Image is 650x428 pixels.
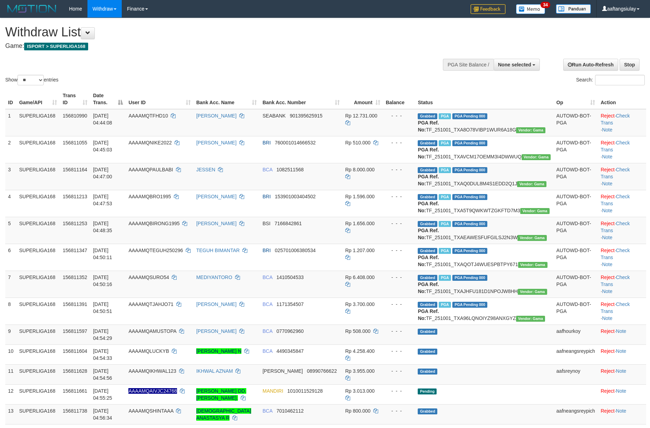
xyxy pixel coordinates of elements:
span: 156810990 [63,113,87,119]
td: SUPERLIGA168 [16,298,60,324]
span: Vendor URL: https://trx31.1velocity.biz [516,316,545,322]
span: Grabbed [418,275,437,281]
td: · [598,344,646,364]
th: Bank Acc. Number: activate to sort column ascending [260,89,342,109]
span: Grabbed [418,329,437,335]
span: Copy 0770962960 to clipboard [276,328,304,334]
span: [DATE] 04:54:29 [93,328,112,341]
th: Op: activate to sort column ascending [553,89,598,109]
span: Vendor URL: https://trx31.1velocity.biz [518,289,547,295]
td: SUPERLIGA168 [16,404,60,424]
b: PGA Ref. No: [418,228,439,240]
span: Copy 901395625915 to clipboard [290,113,322,119]
a: Reject [601,248,615,253]
span: 156811213 [63,194,87,199]
span: Rp 1.596.000 [345,194,375,199]
span: [DATE] 04:54:56 [93,368,112,381]
span: Grabbed [418,167,437,173]
span: Rp 508.000 [345,328,370,334]
span: PGA Pending [452,140,487,146]
span: 156811604 [63,348,87,354]
span: PGA Pending [452,113,487,119]
span: AAAAMQSHINTAAA [128,408,173,414]
a: Note [616,368,627,374]
span: None selected [498,62,531,67]
td: aafsreynoy [553,364,598,384]
span: Grabbed [418,302,437,308]
td: · [598,324,646,344]
span: BCA [262,301,272,307]
div: - - - [386,139,412,146]
span: [PERSON_NAME] [262,368,303,374]
a: Reject [601,388,615,394]
span: [DATE] 04:56:34 [93,408,112,421]
td: 2 [5,136,16,163]
td: 6 [5,244,16,271]
th: Status [415,89,553,109]
div: - - - [386,274,412,281]
span: [DATE] 04:50:16 [93,274,112,287]
button: None selected [494,59,540,71]
span: BCA [262,274,272,280]
div: - - - [386,166,412,173]
span: 156811347 [63,248,87,253]
td: TF_251001_TXAEAWESFUFGILSJ2N3W [415,217,553,244]
img: panduan.png [556,4,591,14]
a: Reject [601,113,615,119]
td: · · [598,271,646,298]
span: Grabbed [418,194,437,200]
span: AAAAMQAMUSTOPA [128,328,176,334]
img: MOTION_logo.png [5,3,58,14]
a: Check Trans [601,221,630,233]
span: AAAAMQBIRONG1995 [128,221,179,226]
a: Run Auto-Refresh [563,59,618,71]
td: AUTOWD-BOT-PGA [553,271,598,298]
a: Check Trans [601,194,630,206]
div: - - - [386,387,412,394]
span: ISPORT > SUPERLIGA168 [24,43,88,50]
span: PGA Pending [452,194,487,200]
div: - - - [386,407,412,414]
span: [DATE] 04:48:35 [93,221,112,233]
span: Copy 7010462112 to clipboard [276,408,304,414]
select: Showentries [17,75,44,85]
span: [DATE] 04:45:03 [93,140,112,152]
a: Check Trans [601,167,630,179]
span: Copy 1010011529128 to clipboard [287,388,323,394]
div: - - - [386,193,412,200]
span: 156811738 [63,408,87,414]
div: - - - [386,368,412,374]
span: 156811164 [63,167,87,172]
span: PGA Pending [452,167,487,173]
span: SEABANK [262,113,285,119]
td: 8 [5,298,16,324]
span: Grabbed [418,248,437,254]
label: Show entries [5,75,58,85]
span: MANDIRI [262,388,283,394]
a: MEDIYANTORO [196,274,232,280]
span: Rp 3.955.000 [345,368,375,374]
span: BRI [262,140,270,145]
a: Note [602,181,613,186]
span: Grabbed [418,113,437,119]
td: AUTOWD-BOT-PGA [553,190,598,217]
span: Pending [418,388,437,394]
a: Reject [601,167,615,172]
a: Note [602,288,613,294]
td: 3 [5,163,16,190]
span: Grabbed [418,140,437,146]
span: AAAAMQTFHD10 [128,113,168,119]
span: AAAAMQLUCKYB [128,348,169,354]
span: PGA Pending [452,221,487,227]
a: [PERSON_NAME] N [196,348,241,354]
span: Grabbed [418,221,437,227]
a: Note [602,154,613,159]
a: Reject [601,301,615,307]
span: Rp 3.700.000 [345,301,375,307]
td: TF_251001_TXA8O78VIBP1WUR6A18G [415,109,553,136]
span: Rp 510.000 [345,140,370,145]
td: 10 [5,344,16,364]
b: PGA Ref. No: [418,308,439,321]
a: Note [602,315,613,321]
span: Rp 1.656.000 [345,221,375,226]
